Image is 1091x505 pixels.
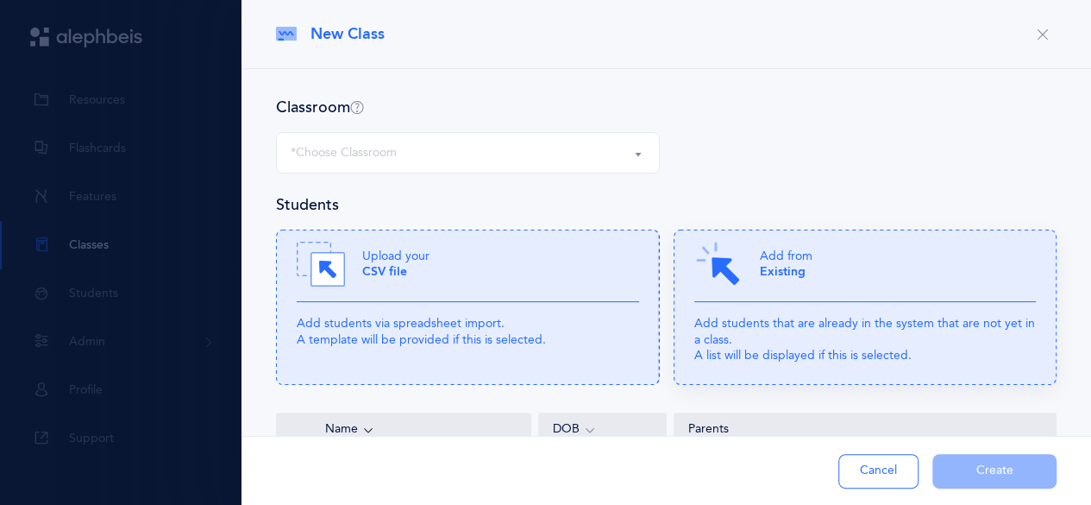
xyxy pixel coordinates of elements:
p: Add students via spreadsheet import. A template will be provided if this is selected. [297,316,639,347]
img: Click.svg [694,240,743,288]
div: *Choose Classroom [291,144,397,162]
div: DOB [553,420,652,439]
h4: Students [276,194,339,216]
button: *Choose Classroom [276,132,660,174]
img: Drag.svg [297,240,345,288]
button: Cancel [838,454,919,489]
span: Name [291,421,358,439]
p: Add students that are already in the system that are not yet in a class. A list will be displayed... [694,316,1037,363]
h4: Classroom [276,97,364,118]
b: Existing [760,265,806,279]
p: Upload your [362,249,430,280]
div: Parents [688,421,1042,439]
p: Add from [760,249,812,280]
iframe: Drift Widget Chat Controller [1005,419,1070,484]
b: CSV file [362,265,407,279]
span: New Class [310,23,385,45]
